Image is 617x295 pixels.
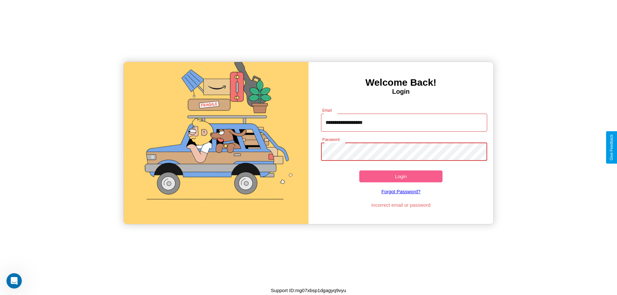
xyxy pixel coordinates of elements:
label: Email [322,108,332,113]
p: Incorrect email or password [318,201,484,209]
a: Forgot Password? [318,182,484,201]
label: Password [322,137,339,142]
h3: Welcome Back! [308,77,493,88]
button: Login [359,170,443,182]
p: Support ID: mg07xbsp1dgagyq9vyu [271,286,346,295]
img: gif [124,62,308,224]
div: Give Feedback [609,134,614,161]
h4: Login [308,88,493,95]
iframe: Intercom live chat [6,273,22,289]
